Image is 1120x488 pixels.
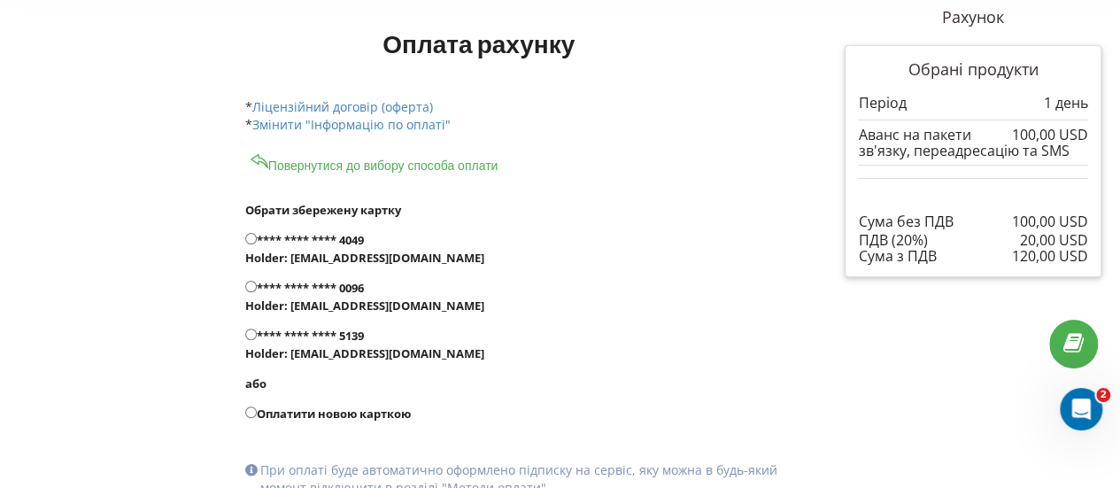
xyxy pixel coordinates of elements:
p: Обрані продукти [858,58,1088,81]
div: 100,00 USD [1012,127,1088,143]
p: Рахунок [845,6,1101,29]
p: Період [858,93,906,113]
p: Сума без ПДВ [858,212,953,232]
p: 1 день [1044,93,1088,113]
div: Аванс на пакети зв'язку, переадресацію та SMS [858,127,1088,159]
div: 120,00 USD [1012,248,1088,264]
label: Оплатити новою карткою [245,405,783,422]
div: ПДВ (20%) [858,232,1088,248]
div: Сума з ПДВ [858,248,1088,264]
label: Обрати збережену картку [245,201,783,219]
h1: Оплата рахунку [245,27,713,59]
span: 2 [1096,388,1110,402]
label: або [245,375,783,392]
input: Оплатити новою карткою [245,407,257,418]
a: Змінити "Інформацію по оплаті" [252,116,451,133]
iframe: Intercom live chat [1060,388,1102,430]
a: Ліцензійний договір (оферта) [252,98,433,115]
div: 20,00 USD [1020,232,1088,248]
p: 100,00 USD [1012,212,1088,232]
